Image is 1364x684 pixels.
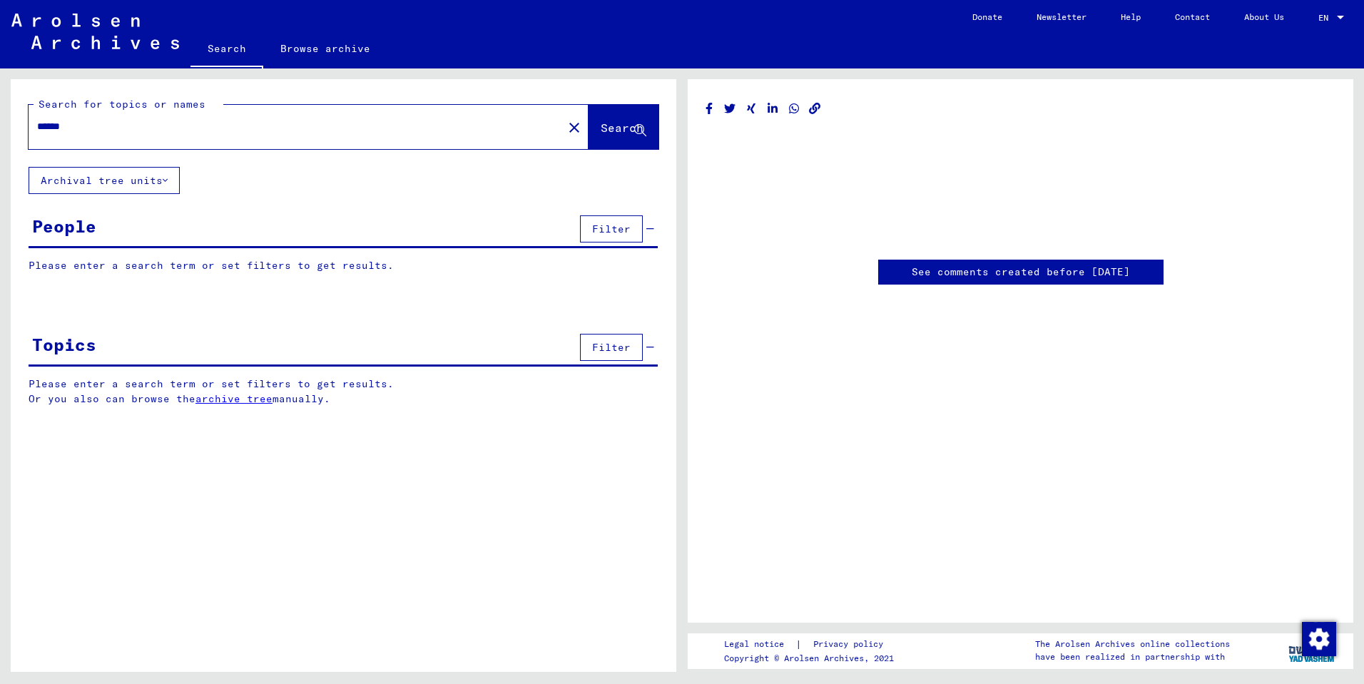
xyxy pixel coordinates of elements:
a: See comments created before [DATE] [912,265,1130,280]
div: Change consent [1301,621,1335,655]
button: Filter [580,215,643,243]
a: Legal notice [724,637,795,652]
button: Share on Twitter [723,100,738,118]
a: Privacy policy [802,637,900,652]
div: People [32,213,96,239]
img: Change consent [1302,622,1336,656]
span: Search [601,121,643,135]
a: archive tree [195,392,273,405]
span: EN [1318,13,1334,23]
button: Search [589,105,658,149]
div: | [724,637,900,652]
img: yv_logo.png [1286,633,1339,668]
p: Copyright © Arolsen Archives, 2021 [724,652,900,665]
button: Share on WhatsApp [787,100,802,118]
span: Filter [592,341,631,354]
p: Please enter a search term or set filters to get results. Or you also can browse the manually. [29,377,658,407]
mat-label: Search for topics or names [39,98,205,111]
p: Please enter a search term or set filters to get results. [29,258,658,273]
button: Archival tree units [29,167,180,194]
button: Share on LinkedIn [765,100,780,118]
p: have been realized in partnership with [1035,650,1230,663]
span: Filter [592,223,631,235]
button: Clear [560,113,589,141]
mat-icon: close [566,119,583,136]
button: Share on Facebook [702,100,717,118]
div: Topics [32,332,96,357]
button: Filter [580,334,643,361]
p: The Arolsen Archives online collections [1035,638,1230,650]
a: Search [190,31,263,68]
button: Copy link [808,100,823,118]
a: Browse archive [263,31,387,66]
img: Arolsen_neg.svg [11,14,179,49]
button: Share on Xing [744,100,759,118]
